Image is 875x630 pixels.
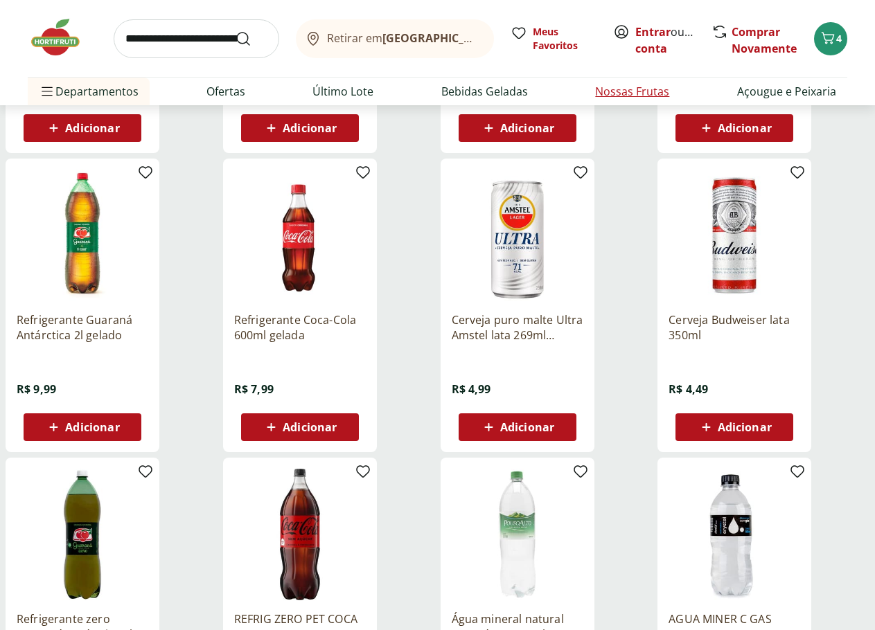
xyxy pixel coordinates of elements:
[17,469,148,600] img: Refrigerante zero Guaraná Antárctica 2l gelado
[452,312,583,343] a: Cerveja puro malte Ultra Amstel lata 269ml gelada
[441,83,528,100] a: Bebidas Geladas
[39,75,55,108] button: Menu
[737,83,836,100] a: Açougue e Peixaria
[24,413,141,441] button: Adicionar
[283,123,337,134] span: Adicionar
[65,422,119,433] span: Adicionar
[452,469,583,600] img: Água mineral natural com gás Pouso Alto gelada 1,5l
[24,114,141,142] button: Adicionar
[312,83,373,100] a: Último Lote
[533,25,596,53] span: Meus Favoritos
[675,413,793,441] button: Adicionar
[669,469,800,600] img: AGUA MINER C GAS CRYSTAL GELADA 500ML
[234,312,366,343] a: Refrigerante Coca-Cola 600ml gelada
[234,381,274,397] span: R$ 7,99
[635,24,697,57] span: ou
[511,25,596,53] a: Meus Favoritos
[669,381,708,397] span: R$ 4,49
[114,19,279,58] input: search
[500,422,554,433] span: Adicionar
[669,312,800,343] a: Cerveja Budweiser lata 350ml
[718,422,772,433] span: Adicionar
[65,123,119,134] span: Adicionar
[234,170,366,301] img: Refrigerante Coca-Cola 600ml gelada
[241,114,359,142] button: Adicionar
[675,114,793,142] button: Adicionar
[206,83,245,100] a: Ofertas
[39,75,139,108] span: Departamentos
[500,123,554,134] span: Adicionar
[234,469,366,600] img: REFRIG ZERO PET COCA COLA GELADA 2L
[327,32,480,44] span: Retirar em
[635,24,671,39] a: Entrar
[836,32,842,45] span: 4
[17,312,148,343] a: Refrigerante Guaraná Antárctica 2l gelado
[296,19,494,58] button: Retirar em[GEOGRAPHIC_DATA]/[GEOGRAPHIC_DATA]
[459,413,576,441] button: Adicionar
[17,170,148,301] img: Refrigerante Guaraná Antárctica 2l gelado
[235,30,268,47] button: Submit Search
[595,83,669,100] a: Nossas Frutas
[814,22,847,55] button: Carrinho
[28,17,97,58] img: Hortifruti
[382,30,616,46] b: [GEOGRAPHIC_DATA]/[GEOGRAPHIC_DATA]
[283,422,337,433] span: Adicionar
[732,24,797,56] a: Comprar Novamente
[241,413,359,441] button: Adicionar
[718,123,772,134] span: Adicionar
[459,114,576,142] button: Adicionar
[17,381,56,397] span: R$ 9,99
[635,24,712,56] a: Criar conta
[452,381,491,397] span: R$ 4,99
[669,170,800,301] img: Cerveja Budweiser lata 350ml
[452,170,583,301] img: Cerveja puro malte Ultra Amstel lata 269ml gelada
